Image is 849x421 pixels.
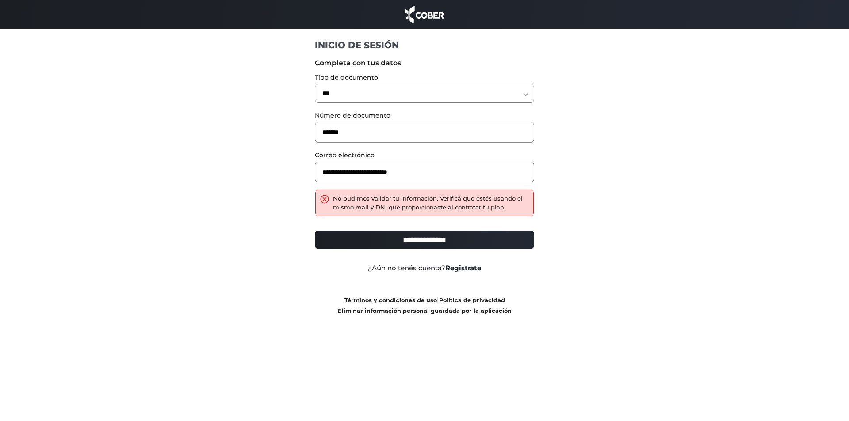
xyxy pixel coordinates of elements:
div: No pudimos validar tu información. Verificá que estés usando el mismo mail y DNI que proporcionas... [333,194,529,212]
a: Eliminar información personal guardada por la aplicación [338,307,512,314]
img: cober_marca.png [403,4,446,24]
label: Correo electrónico [315,151,535,160]
div: | [308,295,541,316]
a: Registrate [445,264,481,272]
label: Tipo de documento [315,73,535,82]
div: ¿Aún no tenés cuenta? [308,263,541,273]
h1: INICIO DE SESIÓN [315,39,535,51]
label: Completa con tus datos [315,58,535,68]
label: Número de documento [315,111,535,120]
a: Términos y condiciones de uso [344,297,437,303]
a: Política de privacidad [439,297,505,303]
